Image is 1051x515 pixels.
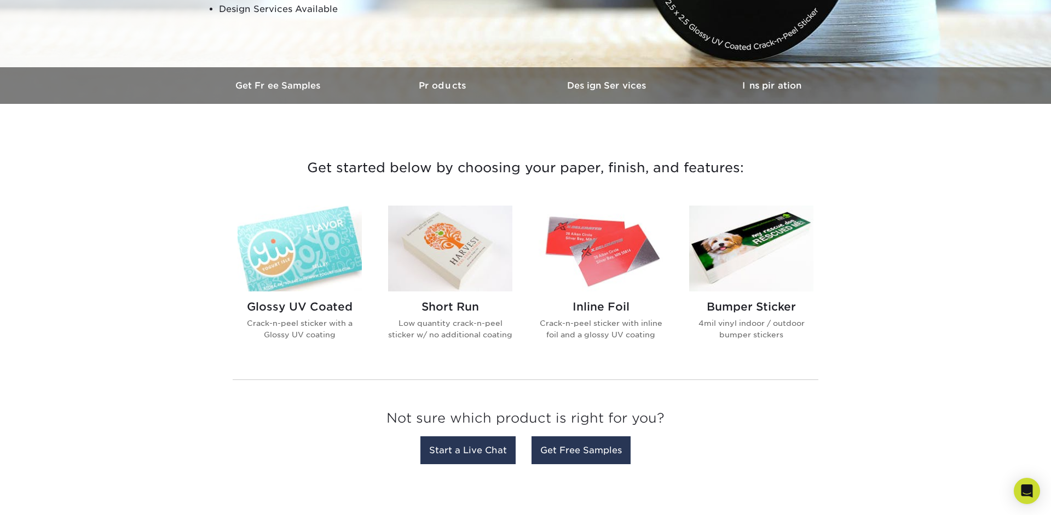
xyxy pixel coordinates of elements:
[3,482,93,511] iframe: Google Customer Reviews
[1014,478,1040,504] div: Open Intercom Messenger
[690,67,854,104] a: Inspiration
[238,300,362,313] h2: Glossy UV Coated
[539,300,663,313] h2: Inline Foil
[539,206,663,291] img: Inline Foil Stickers
[525,67,690,104] a: Design Services
[420,436,516,464] a: Start a Live Chat
[361,67,525,104] a: Products
[205,143,846,192] h3: Get started below by choosing your paper, finish, and features:
[388,318,512,340] p: Low quantity crack-n-peel sticker w/ no additional coating
[689,206,813,358] a: Bumper Sticker Stickers Bumper Sticker 4mil vinyl indoor / outdoor bumper stickers
[689,206,813,291] img: Bumper Sticker Stickers
[532,436,631,464] a: Get Free Samples
[219,2,484,17] li: Design Services Available
[689,300,813,313] h2: Bumper Sticker
[197,80,361,91] h3: Get Free Samples
[539,206,663,358] a: Inline Foil Stickers Inline Foil Crack-n-peel sticker with inline foil and a glossy UV coating
[689,318,813,340] p: 4mil vinyl indoor / outdoor bumper stickers
[238,206,362,291] img: Glossy UV Coated Stickers
[361,80,525,91] h3: Products
[388,206,512,358] a: Short Run Stickers Short Run Low quantity crack-n-peel sticker w/ no additional coating
[690,80,854,91] h3: Inspiration
[233,402,818,440] h3: Not sure which product is right for you?
[238,318,362,340] p: Crack-n-peel sticker with a Glossy UV coating
[388,300,512,313] h2: Short Run
[525,80,690,91] h3: Design Services
[539,318,663,340] p: Crack-n-peel sticker with inline foil and a glossy UV coating
[197,67,361,104] a: Get Free Samples
[388,206,512,291] img: Short Run Stickers
[238,206,362,358] a: Glossy UV Coated Stickers Glossy UV Coated Crack-n-peel sticker with a Glossy UV coating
